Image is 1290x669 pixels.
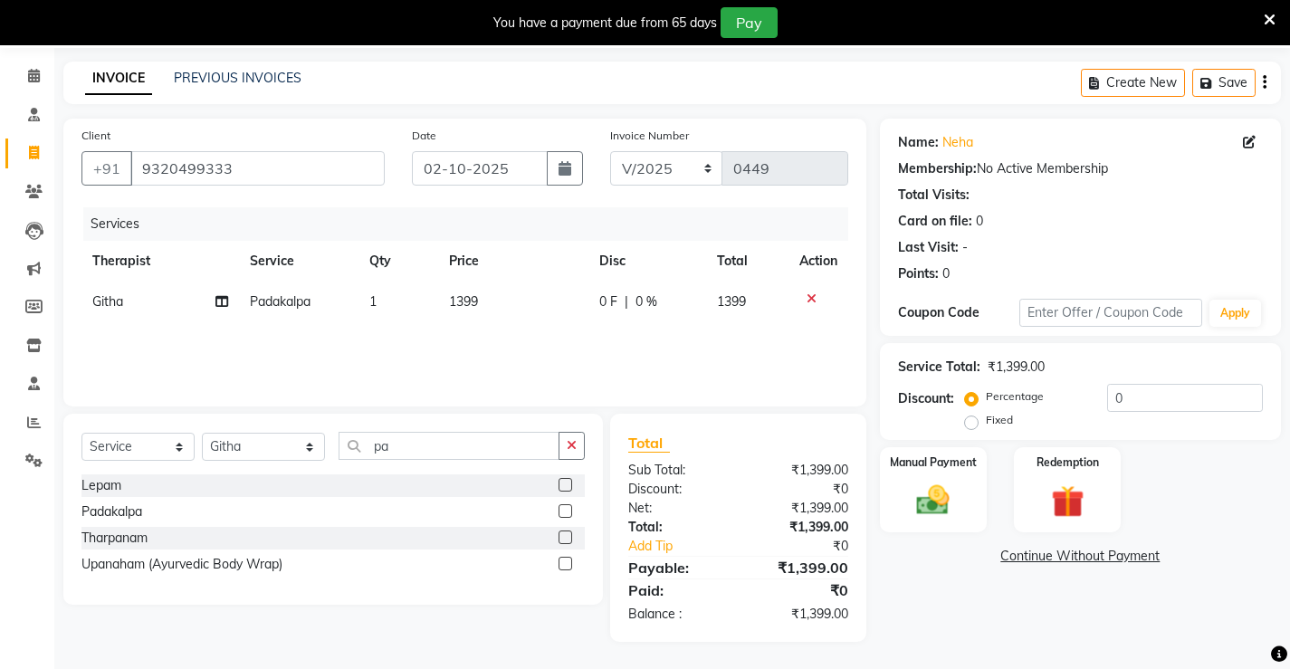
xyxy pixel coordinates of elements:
[438,241,589,282] th: Price
[615,605,738,624] div: Balance :
[1081,69,1185,97] button: Create New
[628,434,670,453] span: Total
[239,241,358,282] th: Service
[1209,300,1261,327] button: Apply
[942,133,973,152] a: Neha
[738,480,861,499] div: ₹0
[81,128,110,144] label: Client
[738,579,861,601] div: ₹0
[615,557,738,578] div: Payable:
[962,238,968,257] div: -
[738,461,861,480] div: ₹1,399.00
[83,207,862,241] div: Services
[615,499,738,518] div: Net:
[988,358,1045,377] div: ₹1,399.00
[81,555,282,574] div: Upanaham (Ayurvedic Body Wrap)
[250,293,311,310] span: Padakalpa
[717,293,746,310] span: 1399
[898,212,972,231] div: Card on file:
[635,292,657,311] span: 0 %
[898,358,980,377] div: Service Total:
[92,293,123,310] span: Githa
[81,502,142,521] div: Padakalpa
[738,499,861,518] div: ₹1,399.00
[615,537,759,556] a: Add Tip
[738,557,861,578] div: ₹1,399.00
[898,186,970,205] div: Total Visits:
[898,159,1263,178] div: No Active Membership
[898,303,1019,322] div: Coupon Code
[369,293,377,310] span: 1
[588,241,706,282] th: Disc
[986,388,1044,405] label: Percentage
[615,480,738,499] div: Discount:
[493,14,717,33] div: You have a payment due from 65 days
[412,128,436,144] label: Date
[174,70,301,86] a: PREVIOUS INVOICES
[615,579,738,601] div: Paid:
[898,264,939,283] div: Points:
[615,461,738,480] div: Sub Total:
[1019,299,1202,327] input: Enter Offer / Coupon Code
[358,241,438,282] th: Qty
[625,292,628,311] span: |
[1192,69,1256,97] button: Save
[81,241,239,282] th: Therapist
[788,241,848,282] th: Action
[449,293,478,310] span: 1399
[898,159,977,178] div: Membership:
[759,537,862,556] div: ₹0
[890,454,977,471] label: Manual Payment
[1037,454,1099,471] label: Redemption
[906,482,960,520] img: _cash.svg
[738,518,861,537] div: ₹1,399.00
[898,133,939,152] div: Name:
[615,518,738,537] div: Total:
[81,151,132,186] button: +91
[130,151,385,186] input: Search by Name/Mobile/Email/Code
[706,241,788,282] th: Total
[81,529,148,548] div: Tharpanam
[1041,482,1094,522] img: _gift.svg
[339,432,559,460] input: Search or Scan
[610,128,689,144] label: Invoice Number
[738,605,861,624] div: ₹1,399.00
[884,547,1277,566] a: Continue Without Payment
[898,389,954,408] div: Discount:
[85,62,152,95] a: INVOICE
[976,212,983,231] div: 0
[721,7,778,38] button: Pay
[942,264,950,283] div: 0
[898,238,959,257] div: Last Visit:
[599,292,617,311] span: 0 F
[81,476,121,495] div: Lepam
[986,412,1013,428] label: Fixed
